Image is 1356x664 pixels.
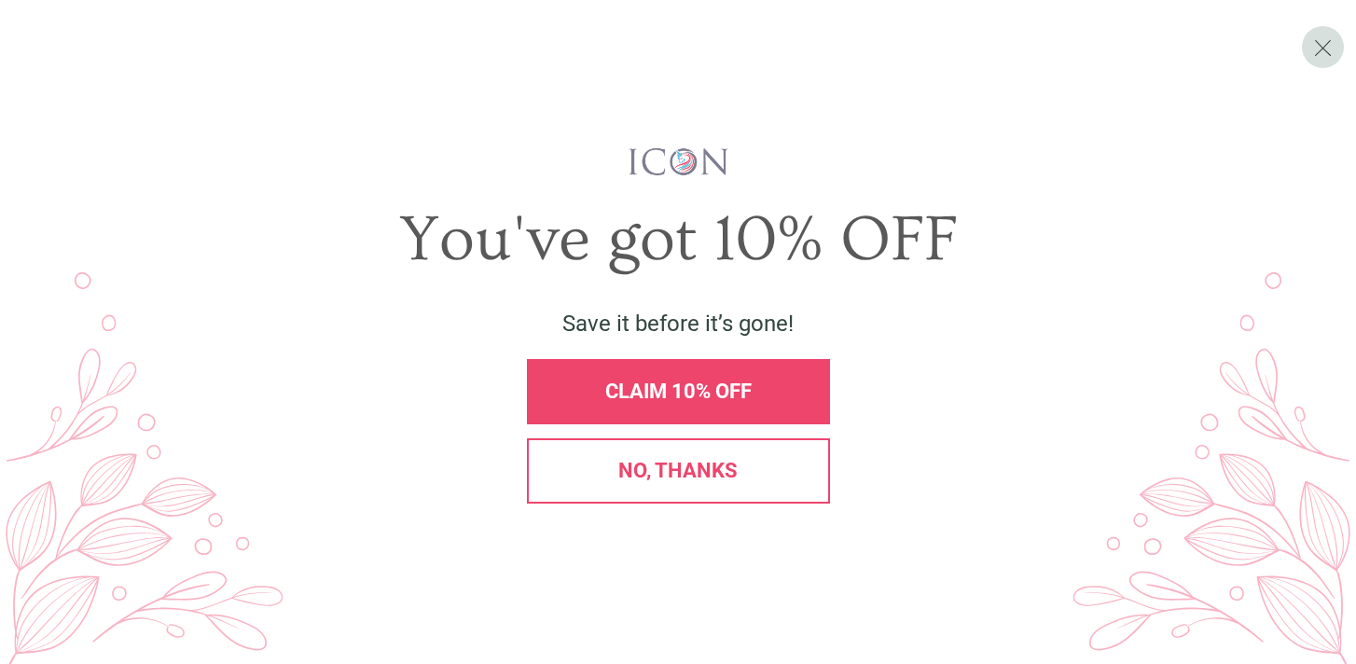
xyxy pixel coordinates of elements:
span: X [1313,34,1333,62]
span: No, thanks [618,459,738,482]
span: You've got 10% OFF [399,203,958,276]
img: iconwallstickersl_1754656298800.png [626,146,731,178]
span: Save it before it’s gone! [562,311,794,337]
span: CLAIM 10% OFF [605,380,752,403]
